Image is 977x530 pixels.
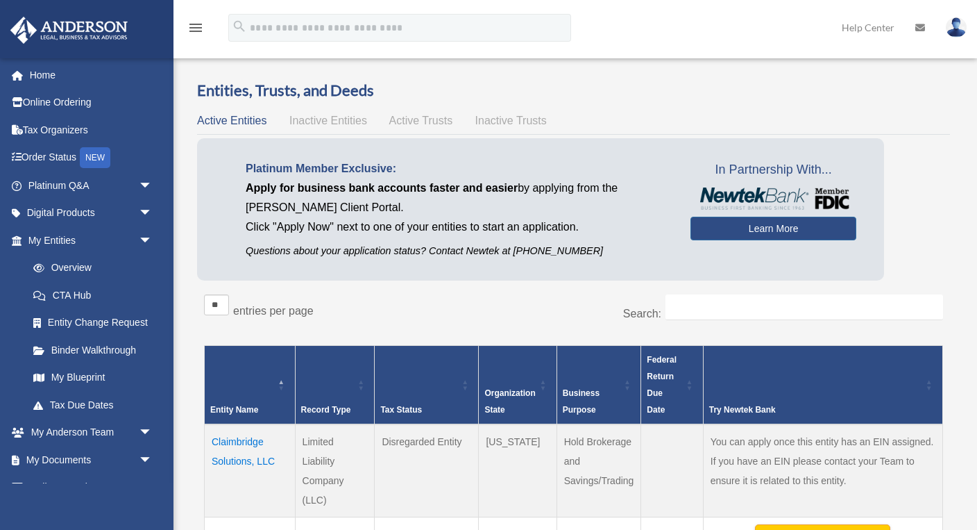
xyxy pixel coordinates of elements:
span: Record Type [301,405,351,415]
span: Inactive Trusts [475,115,547,126]
img: NewtekBankLogoSM.png [697,188,849,210]
span: Apply for business bank accounts faster and easier [246,182,518,194]
a: Tax Due Dates [19,391,167,419]
span: Inactive Entities [289,115,367,126]
span: Federal Return Due Date [647,355,677,415]
div: Try Newtek Bank [709,401,921,418]
a: Binder Walkthrough [19,336,167,364]
a: menu [187,24,204,36]
a: Platinum Q&Aarrow_drop_down [10,172,173,199]
a: Overview [19,254,160,282]
label: entries per page [233,305,314,317]
td: Hold Brokerage and Savings/Trading [557,424,641,517]
img: Anderson Advisors Platinum Portal [6,17,132,44]
a: Tax Organizers [10,116,173,144]
p: by applying from the [PERSON_NAME] Client Portal. [246,179,670,217]
span: Business Purpose [563,388,600,415]
td: Disregarded Entity [375,424,479,517]
a: Order StatusNEW [10,144,173,172]
th: Business Purpose: Activate to sort [557,346,641,425]
span: Active Trusts [389,115,453,126]
p: Click "Apply Now" next to one of your entities to start an application. [246,217,670,237]
th: Try Newtek Bank : Activate to sort [703,346,942,425]
td: Claimbridge Solutions, LLC [205,424,296,517]
td: You can apply once this entity has an EIN assigned. If you have an EIN please contact your Team t... [703,424,942,517]
a: My Entitiesarrow_drop_down [10,226,167,254]
span: arrow_drop_down [139,474,167,502]
span: arrow_drop_down [139,172,167,200]
a: My Blueprint [19,364,167,392]
a: CTA Hub [19,281,167,309]
span: In Partnership With... [690,159,856,181]
i: search [232,19,247,34]
td: Limited Liability Company (LLC) [295,424,375,517]
span: arrow_drop_down [139,419,167,447]
th: Federal Return Due Date: Activate to sort [641,346,703,425]
a: My Anderson Teamarrow_drop_down [10,419,173,447]
td: [US_STATE] [479,424,557,517]
a: Online Ordering [10,89,173,117]
th: Record Type: Activate to sort [295,346,375,425]
th: Entity Name: Activate to invert sorting [205,346,296,425]
a: Entity Change Request [19,309,167,337]
p: Questions about your application status? Contact Newtek at [PHONE_NUMBER] [246,242,670,260]
a: My Documentsarrow_drop_down [10,446,173,474]
a: Home [10,61,173,89]
a: Learn More [690,217,856,240]
p: Platinum Member Exclusive: [246,159,670,179]
span: Active Entities [197,115,266,126]
label: Search: [623,308,661,320]
th: Organization State: Activate to sort [479,346,557,425]
a: Digital Productsarrow_drop_down [10,199,173,227]
i: menu [187,19,204,36]
span: arrow_drop_down [139,226,167,255]
h3: Entities, Trusts, and Deeds [197,80,950,101]
span: arrow_drop_down [139,446,167,474]
div: NEW [80,147,110,168]
span: Entity Name [210,405,258,415]
span: Tax Status [380,405,422,415]
span: Organization State [484,388,535,415]
th: Tax Status: Activate to sort [375,346,479,425]
img: User Pic [946,17,967,38]
a: Online Learningarrow_drop_down [10,474,173,502]
span: arrow_drop_down [139,199,167,228]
